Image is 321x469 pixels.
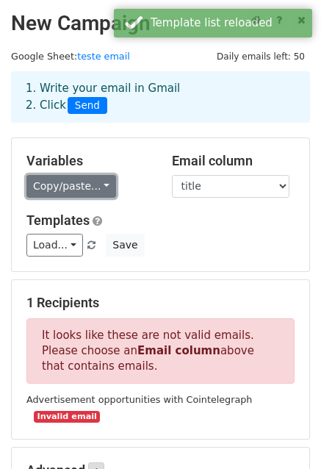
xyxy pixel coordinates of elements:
[77,51,130,62] a: teste email
[26,234,83,257] a: Load...
[34,411,100,423] small: Invalid email
[26,295,295,311] h5: 1 Recipients
[26,394,252,405] small: Advertisement opportunities with Cointelegraph
[15,80,306,114] div: 1. Write your email in Gmail 2. Click
[26,153,150,169] h5: Variables
[11,11,310,36] h2: New Campaign
[68,97,107,115] span: Send
[11,51,130,62] small: Google Sheet:
[137,344,220,357] strong: Email column
[106,234,144,257] button: Save
[26,212,90,228] a: Templates
[212,51,310,62] a: Daily emails left: 50
[26,318,295,384] p: It looks like these are not valid emails. Please choose an above that contains emails.
[151,15,306,32] div: Template list reloaded
[26,175,116,198] a: Copy/paste...
[248,398,321,469] iframe: Chat Widget
[172,153,295,169] h5: Email column
[212,49,310,65] span: Daily emails left: 50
